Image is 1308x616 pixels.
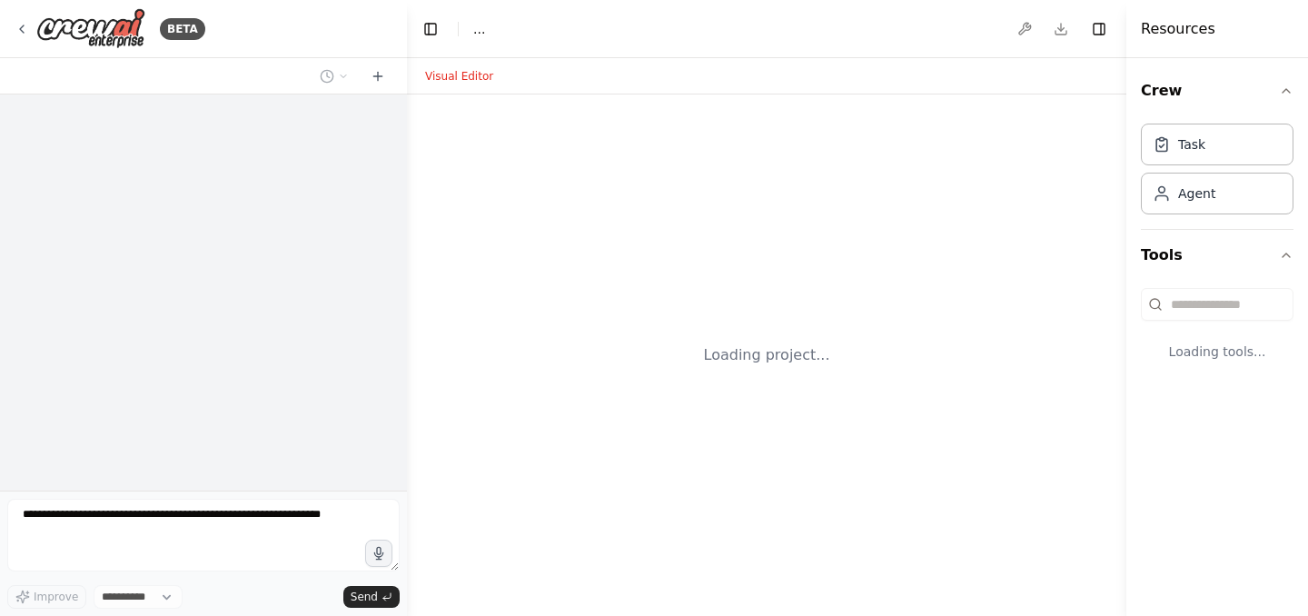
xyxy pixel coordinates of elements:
button: Click to speak your automation idea [365,540,392,567]
div: Tools [1141,281,1293,390]
span: Improve [34,590,78,604]
span: Send [351,590,378,604]
button: Switch to previous chat [312,65,356,87]
div: Loading tools... [1141,328,1293,375]
div: Task [1178,135,1205,154]
button: Crew [1141,65,1293,116]
button: Hide left sidebar [418,16,443,42]
h4: Resources [1141,18,1215,40]
div: Crew [1141,116,1293,229]
button: Visual Editor [414,65,504,87]
img: Logo [36,8,145,49]
button: Hide right sidebar [1086,16,1112,42]
button: Improve [7,585,86,609]
div: Agent [1178,184,1215,203]
button: Start a new chat [363,65,392,87]
button: Send [343,586,400,608]
nav: breadcrumb [473,20,485,38]
span: ... [473,20,485,38]
div: Loading project... [704,344,830,366]
div: BETA [160,18,205,40]
button: Tools [1141,230,1293,281]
